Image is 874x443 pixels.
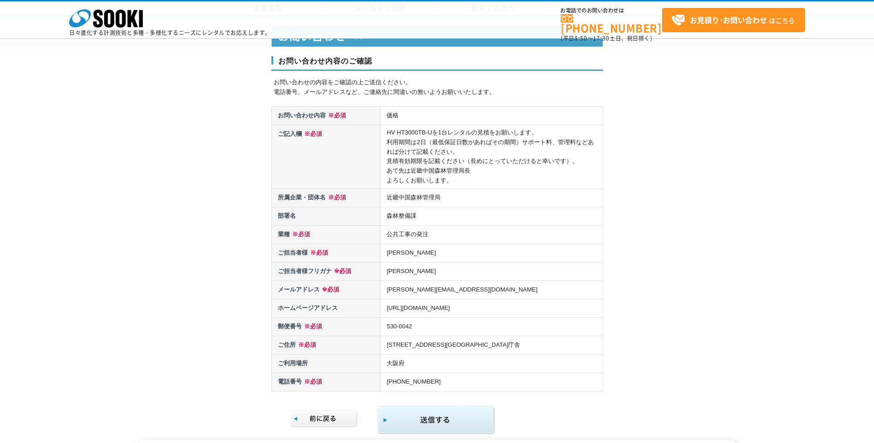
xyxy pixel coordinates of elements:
span: ※必須 [320,286,339,293]
td: HV HT3000TB-Uを1台レンタルの見積をお願いします。 利用期間は2日（最低保証日数があればその期間）サポート料、管理料などあれば分けて記載ください。 見積有効期限を記載ください（長めに... [381,125,603,189]
td: [STREET_ADDRESS][GEOGRAPHIC_DATA]庁舎 [381,336,603,355]
a: [PHONE_NUMBER] [561,14,662,33]
td: [PERSON_NAME] [381,262,603,281]
span: ※必須 [302,378,322,385]
span: ※必須 [290,231,310,238]
td: [PHONE_NUMBER] [381,373,603,391]
td: [URL][DOMAIN_NAME] [381,299,603,318]
span: ※必須 [332,268,351,274]
td: 近畿中国森林管理局 [381,189,603,207]
span: お電話でのお問い合わせは [561,8,662,13]
th: 電話番号 [271,373,381,391]
th: 所属企業・団体名 [271,189,381,207]
span: ※必須 [326,194,346,201]
th: メールアドレス [271,281,381,299]
a: お見積り･お問い合わせはこちら [662,8,805,32]
span: ※必須 [326,112,346,119]
th: ホームページアドレス [271,299,381,318]
span: (平日 ～ 土日、祝日除く) [561,34,652,42]
strong: お見積り･お問い合わせ [690,14,767,25]
th: ご利用場所 [271,355,381,373]
td: 森林整備課 [381,207,603,226]
th: ご住所 [271,336,381,355]
h3: お問い合わせ内容のご確認 [271,56,603,71]
th: 郵便番号 [271,318,381,336]
p: 日々進化する計測技術と多種・多様化するニーズにレンタルでお応えします。 [69,30,271,35]
span: ※必須 [302,323,322,330]
td: 大阪府 [381,355,603,373]
th: 業種 [271,226,381,244]
span: はこちら [671,13,795,27]
td: [PERSON_NAME] [381,244,603,262]
td: 530-0042 [381,318,603,336]
td: 価格 [381,106,603,125]
p: お問い合わせの内容をご確認の上ご送信ください。 電話番号、メールアドレスなど、ご連絡先に間違いの無いようお願いいたします。 [274,78,603,97]
th: お問い合わせ内容 [271,106,381,125]
img: 前に戻る [290,410,358,428]
span: 8:50 [575,34,587,42]
td: [PERSON_NAME][EMAIL_ADDRESS][DOMAIN_NAME] [381,281,603,299]
th: ご担当者様フリガナ [271,262,381,281]
th: 部署名 [271,207,381,226]
span: ※必須 [308,249,328,256]
span: ※必須 [296,341,316,348]
th: ご記入欄 [271,125,381,189]
img: 同意して内容の確認画面へ [377,405,495,435]
th: ご担当者様 [271,244,381,262]
td: 公共工事の発注 [381,226,603,244]
span: 17:30 [593,34,610,42]
span: ※必須 [302,130,322,137]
